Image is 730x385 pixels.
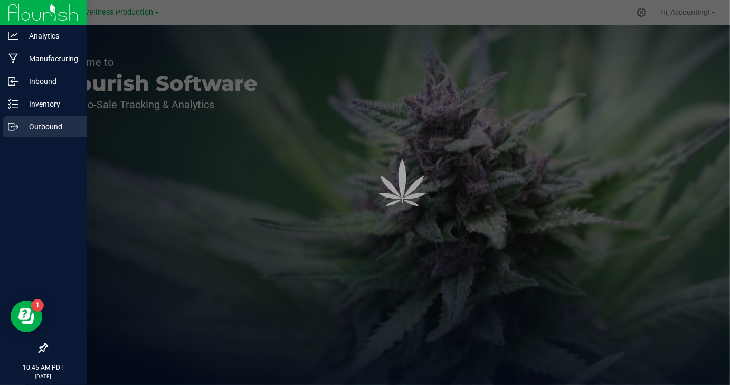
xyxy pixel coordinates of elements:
[8,99,18,109] inline-svg: Inventory
[8,121,18,132] inline-svg: Outbound
[11,301,42,332] iframe: Resource center
[18,52,82,65] p: Manufacturing
[8,31,18,41] inline-svg: Analytics
[18,75,82,88] p: Inbound
[5,372,82,380] p: [DATE]
[8,76,18,87] inline-svg: Inbound
[18,98,82,110] p: Inventory
[31,299,44,312] iframe: Resource center unread badge
[5,363,82,372] p: 10:45 AM PDT
[8,53,18,64] inline-svg: Manufacturing
[18,120,82,133] p: Outbound
[18,30,82,42] p: Analytics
